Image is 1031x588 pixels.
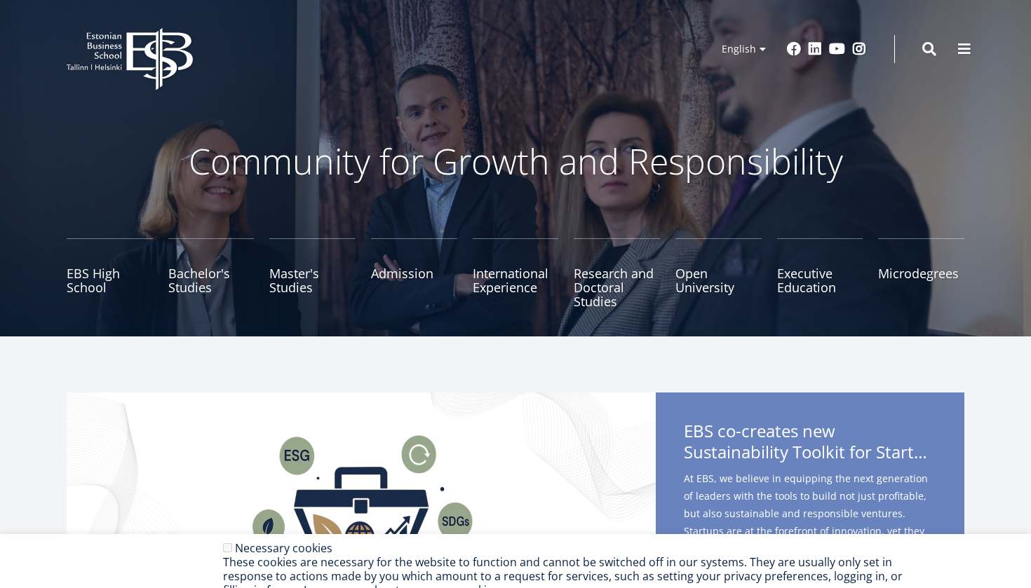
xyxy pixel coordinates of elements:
[684,421,936,467] span: EBS co-creates new
[269,238,356,308] a: Master's Studies
[574,238,660,308] a: Research and Doctoral Studies
[144,140,887,182] p: Community for Growth and Responsibility
[777,238,863,308] a: Executive Education
[168,238,255,308] a: Bachelor's Studies
[878,238,964,308] a: Microdegrees
[235,540,332,556] label: Necessary cookies
[787,42,801,56] a: Facebook
[808,42,822,56] a: Linkedin
[371,238,457,308] a: Admission
[852,42,866,56] a: Instagram
[675,238,762,308] a: Open University
[684,442,936,463] span: Sustainability Toolkit for Startups
[684,470,936,580] span: At EBS, we believe in equipping the next generation of leaders with the tools to build not just p...
[473,238,559,308] a: International Experience
[67,238,153,308] a: EBS High School
[829,42,845,56] a: Youtube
